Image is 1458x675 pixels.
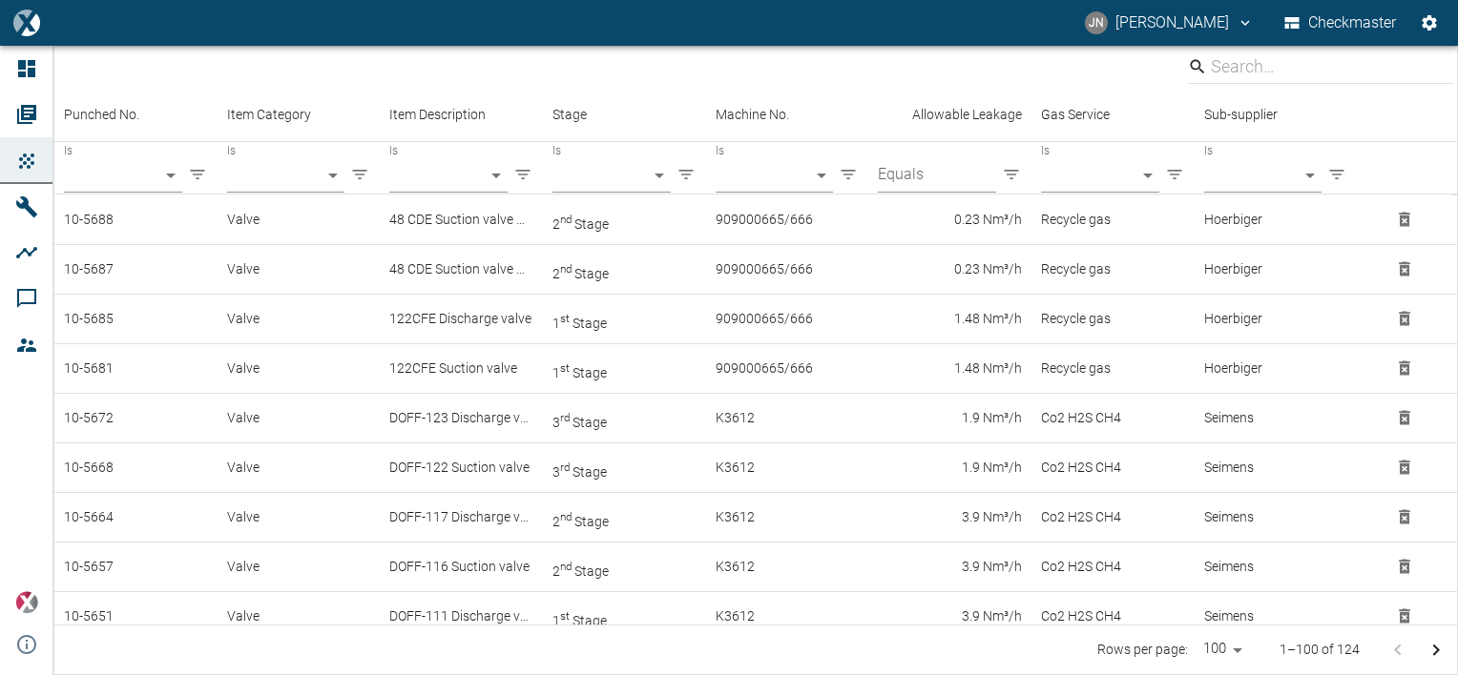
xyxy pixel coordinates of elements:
[868,88,1031,141] div: Allowable Leakage
[1031,141,1195,194] div: Gas Service
[380,141,543,194] div: Item Description
[560,312,570,325] sup: st
[552,613,570,628] span: 1
[218,244,381,294] div: Valve
[1195,88,1358,141] div: Sub-supplier
[868,542,1031,591] div: 3.9 Nm³/h
[389,142,398,158] label: Is
[54,141,218,194] div: Punched No.
[868,194,1031,244] div: 0.23 Nm³/h
[1031,393,1195,442] div: Co2 H2S CH4
[706,244,869,294] div: 909000665/666
[1390,403,1419,432] button: Delete
[706,393,869,442] div: K3612
[380,542,543,591] div: DOFF-116 Suction valve
[1195,393,1358,442] div: Seimens
[218,294,381,343] div: Valve
[1031,244,1195,294] div: Recycle gas
[512,164,533,185] button: Operator
[560,361,570,375] sup: st
[552,216,609,232] span: Stage
[54,591,218,641] div: 10-5651
[552,563,609,579] span: Stage
[1390,304,1419,333] button: Delete
[380,442,543,492] div: DOFF-122 Suction valve
[1031,591,1195,641] div: Co2 H2S CH4
[560,460,570,474] sup: rd
[868,591,1031,641] div: 3.9 Nm³/h
[218,591,381,641] div: Valve
[1031,294,1195,343] div: Recycle gas
[380,492,543,542] div: DOFF-117 Discharge valve
[380,591,543,641] div: DOFF-111 Discharge valve
[1082,6,1257,40] button: jayan.nair@neuman-esser.ae
[552,316,607,331] span: Stage
[706,343,869,393] div: 909000665/666
[1041,142,1050,158] label: Is
[218,542,381,591] div: Valve
[676,164,697,185] button: Operator
[1188,51,1453,88] div: Search
[560,213,572,226] sup: nd
[560,609,570,623] sup: st
[1041,105,1110,124] div: Gas Service
[552,415,607,430] span: Stage
[552,266,572,281] span: 2
[1390,552,1419,581] button: Delete
[552,514,609,529] span: Stage
[1326,164,1347,185] button: Operator
[1001,164,1022,185] button: Operator
[1390,453,1419,481] button: Delete
[868,393,1031,442] div: 1.9 Nm³/h
[1195,294,1358,343] div: Hoerbiger
[54,393,218,442] div: 10-5672
[552,613,607,628] span: Stage
[706,194,869,244] div: 909000665/666
[1164,164,1185,185] button: Operator
[1195,591,1358,641] div: Seimens
[1390,502,1419,531] button: Delete
[1196,635,1249,665] div: 100
[552,266,609,281] span: Stage
[1031,492,1195,542] div: Co2 H2S CH4
[1281,6,1401,40] button: Checkmaster
[1390,205,1419,234] button: Delete
[218,492,381,542] div: Valve
[560,262,572,276] sup: nd
[380,343,543,393] div: 122CFE Suction valve
[54,194,218,244] div: 10-5688
[560,560,572,573] sup: nd
[380,194,543,244] div: 48 CDE Suction valve Crank End
[54,542,218,591] div: 10-5657
[1412,6,1447,40] button: Settings
[1390,255,1419,283] button: Delete
[552,563,572,579] span: 2
[1195,244,1358,294] div: Hoerbiger
[552,216,572,232] span: 2
[1031,88,1195,141] div: Gas Service
[218,393,381,442] div: Valve
[1195,542,1358,591] div: Seimens
[1031,343,1195,393] div: Recycle gas
[868,244,1031,294] div: 0.23 Nm³/h
[868,294,1031,343] div: 1.48 Nm³/h
[218,442,381,492] div: Valve
[1031,194,1195,244] div: Recycle gas
[868,492,1031,542] div: 3.9 Nm³/h
[380,244,543,294] div: 48 CDE Suction valve Head End
[218,194,381,244] div: Valve
[868,141,1031,194] div: Allowable Leakage
[389,105,486,124] div: Item Description
[349,164,370,185] button: Operator
[706,294,869,343] div: 909000665/666
[380,393,543,442] div: DOFF-123 Discharge valve
[1085,11,1108,34] div: JN
[1204,142,1213,158] label: Is
[552,105,587,124] div: Stage
[1031,542,1195,591] div: Co2 H2S CH4
[706,492,869,542] div: K3612
[706,591,869,641] div: K3612
[1031,442,1195,492] div: Co2 H2S CH4
[552,142,561,158] label: Is
[716,142,724,158] label: Is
